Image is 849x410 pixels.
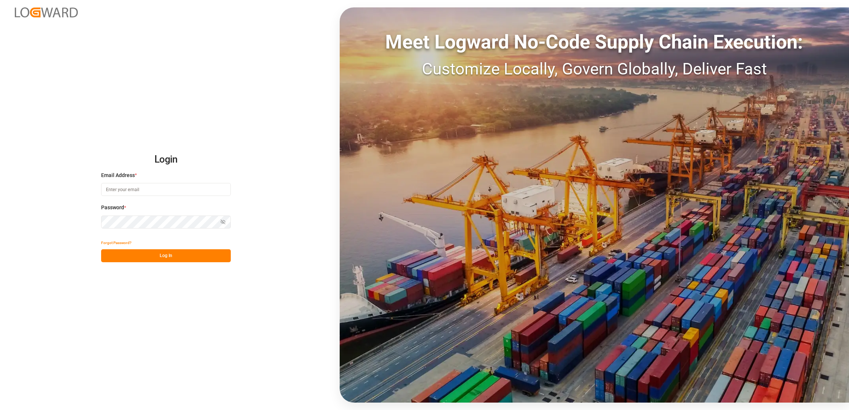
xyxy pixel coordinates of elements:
[101,249,231,262] button: Log In
[101,148,231,171] h2: Login
[101,171,135,179] span: Email Address
[101,204,124,211] span: Password
[340,28,849,57] div: Meet Logward No-Code Supply Chain Execution:
[101,183,231,196] input: Enter your email
[15,7,78,17] img: Logward_new_orange.png
[340,57,849,81] div: Customize Locally, Govern Globally, Deliver Fast
[101,236,131,249] button: Forgot Password?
